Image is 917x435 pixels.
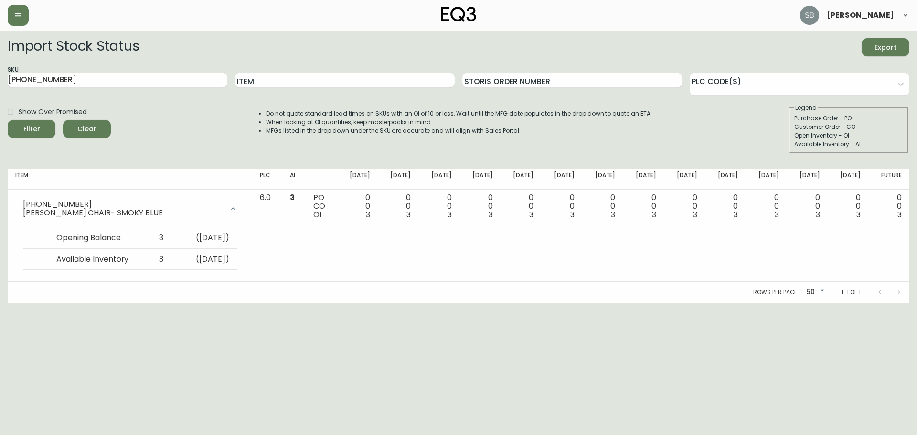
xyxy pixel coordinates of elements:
div: [PHONE_NUMBER] [23,200,224,209]
span: Clear [71,123,103,135]
div: 0 0 [753,193,779,219]
td: ( [DATE] ) [171,249,237,270]
span: 3 [897,209,902,220]
legend: Legend [794,104,818,112]
th: [DATE] [828,169,869,190]
span: 3 [734,209,738,220]
div: PO CO [313,193,329,219]
th: AI [282,169,306,190]
th: [DATE] [500,169,541,190]
span: 3 [366,209,370,220]
div: Purchase Order - PO [794,114,903,123]
span: 3 [856,209,861,220]
div: 0 0 [713,193,738,219]
th: [DATE] [378,169,419,190]
th: [DATE] [746,169,787,190]
span: 3 [816,209,820,220]
div: [PERSON_NAME] CHAIR- SMOKY BLUE [23,209,224,217]
th: [DATE] [337,169,378,190]
span: 3 [290,192,295,203]
span: 3 [489,209,493,220]
td: ( [DATE] ) [171,228,237,249]
span: 3 [693,209,697,220]
img: 9d441cf7d49ccab74e0d560c7564bcc8 [800,6,819,25]
th: [DATE] [664,169,705,190]
div: 0 0 [590,193,616,219]
th: PLC [252,169,282,190]
th: [DATE] [541,169,582,190]
th: [DATE] [623,169,664,190]
div: 0 0 [794,193,820,219]
div: 0 0 [672,193,697,219]
button: Clear [63,120,111,138]
div: [PHONE_NUMBER][PERSON_NAME] CHAIR- SMOKY BLUE [15,193,245,224]
th: [DATE] [418,169,459,190]
li: Do not quote standard lead times on SKUs with an OI of 10 or less. Wait until the MFG date popula... [266,109,652,118]
div: Open Inventory - OI [794,131,903,140]
div: 0 0 [508,193,533,219]
div: 0 0 [467,193,493,219]
span: 3 [406,209,411,220]
th: [DATE] [705,169,746,190]
span: Show Over Promised [19,107,87,117]
td: Opening Balance [49,228,144,249]
div: 0 0 [630,193,656,219]
span: 3 [611,209,615,220]
span: OI [313,209,321,220]
th: Future [868,169,909,190]
div: 0 0 [344,193,370,219]
th: [DATE] [787,169,828,190]
th: [DATE] [582,169,623,190]
span: 3 [652,209,656,220]
div: 0 0 [549,193,575,219]
th: Item [8,169,252,190]
span: 3 [775,209,779,220]
td: 3 [144,228,171,249]
div: 50 [802,285,826,300]
div: Customer Order - CO [794,123,903,131]
div: 0 0 [835,193,861,219]
span: 3 [529,209,533,220]
div: 0 0 [385,193,411,219]
span: [PERSON_NAME] [827,11,894,19]
img: logo [441,7,476,22]
div: 0 0 [876,193,902,219]
td: 3 [144,249,171,270]
h2: Import Stock Status [8,38,139,56]
td: Available Inventory [49,249,144,270]
div: 0 0 [426,193,452,219]
span: 3 [570,209,575,220]
td: 6.0 [252,190,282,282]
th: [DATE] [459,169,501,190]
p: Rows per page: [753,288,799,297]
p: 1-1 of 1 [842,288,861,297]
button: Export [862,38,909,56]
button: Filter [8,120,55,138]
span: 3 [448,209,452,220]
li: MFGs listed in the drop down under the SKU are accurate and will align with Sales Portal. [266,127,652,135]
div: Available Inventory - AI [794,140,903,149]
li: When looking at OI quantities, keep masterpacks in mind. [266,118,652,127]
span: Export [869,42,902,53]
